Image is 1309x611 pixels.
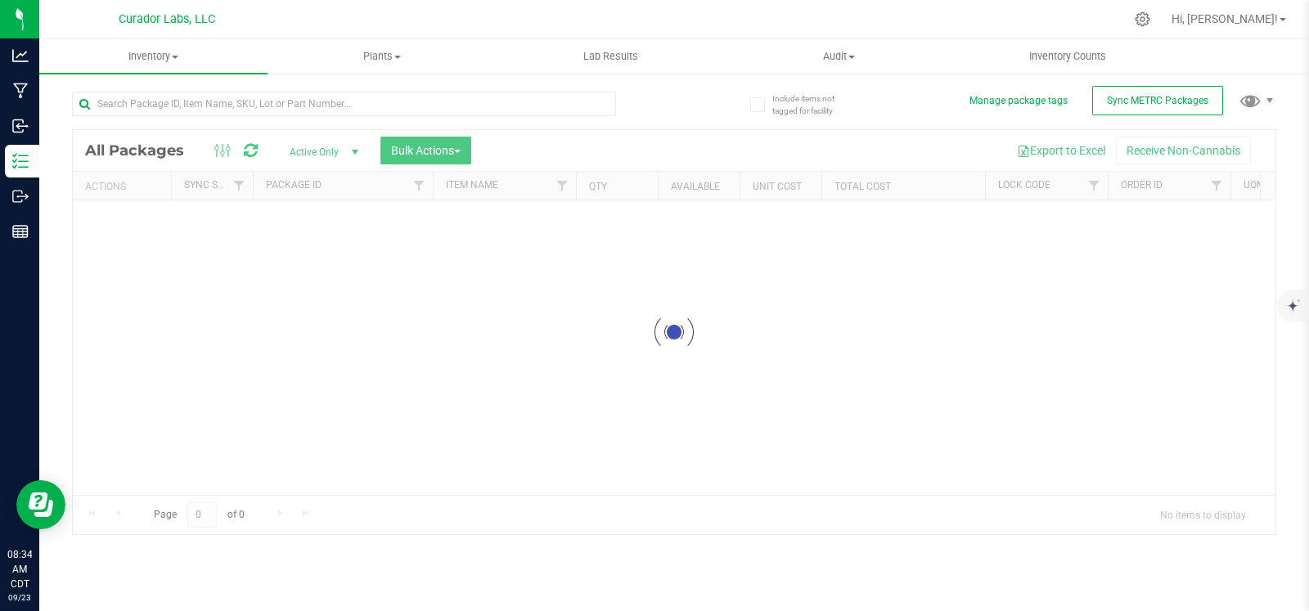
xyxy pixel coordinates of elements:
[12,118,29,134] inline-svg: Inbound
[119,12,215,26] span: Curador Labs, LLC
[1092,86,1223,115] button: Sync METRC Packages
[16,480,65,529] iframe: Resource center
[1107,95,1208,106] span: Sync METRC Packages
[12,153,29,169] inline-svg: Inventory
[7,591,32,604] p: 09/23
[953,39,1181,74] a: Inventory Counts
[1007,49,1128,64] span: Inventory Counts
[7,547,32,591] p: 08:34 AM CDT
[12,223,29,240] inline-svg: Reports
[268,39,496,74] a: Plants
[12,188,29,204] inline-svg: Outbound
[72,92,616,116] input: Search Package ID, Item Name, SKU, Lot or Part Number...
[39,39,268,74] a: Inventory
[561,49,660,64] span: Lab Results
[39,49,268,64] span: Inventory
[12,47,29,64] inline-svg: Analytics
[12,83,29,99] inline-svg: Manufacturing
[725,39,953,74] a: Audit
[1132,11,1153,27] div: Manage settings
[497,39,725,74] a: Lab Results
[268,49,495,64] span: Plants
[726,49,952,64] span: Audit
[1172,12,1278,25] span: Hi, [PERSON_NAME]!
[969,94,1068,108] button: Manage package tags
[772,92,854,117] span: Include items not tagged for facility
